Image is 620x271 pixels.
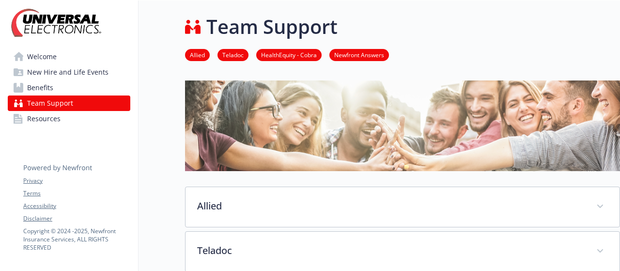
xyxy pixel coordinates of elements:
a: Welcome [8,49,130,64]
a: Terms [23,189,130,198]
a: Disclaimer [23,214,130,223]
span: Resources [27,111,61,127]
p: Allied [197,199,585,213]
a: Newfront Answers [329,50,389,59]
span: Team Support [27,96,73,111]
a: Teladoc [217,50,248,59]
h1: Team Support [206,12,338,41]
a: Team Support [8,96,130,111]
a: Allied [185,50,210,59]
span: Welcome [27,49,57,64]
a: HealthEquity - Cobra [256,50,322,59]
p: Copyright © 2024 - 2025 , Newfront Insurance Services, ALL RIGHTS RESERVED [23,227,130,252]
div: Allied [186,187,620,227]
span: New Hire and Life Events [27,64,108,80]
img: team support page banner [185,80,620,171]
a: New Hire and Life Events [8,64,130,80]
a: Benefits [8,80,130,96]
span: Benefits [27,80,53,96]
a: Resources [8,111,130,127]
a: Accessibility [23,202,130,210]
a: Privacy [23,176,130,185]
p: Teladoc [197,243,585,258]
